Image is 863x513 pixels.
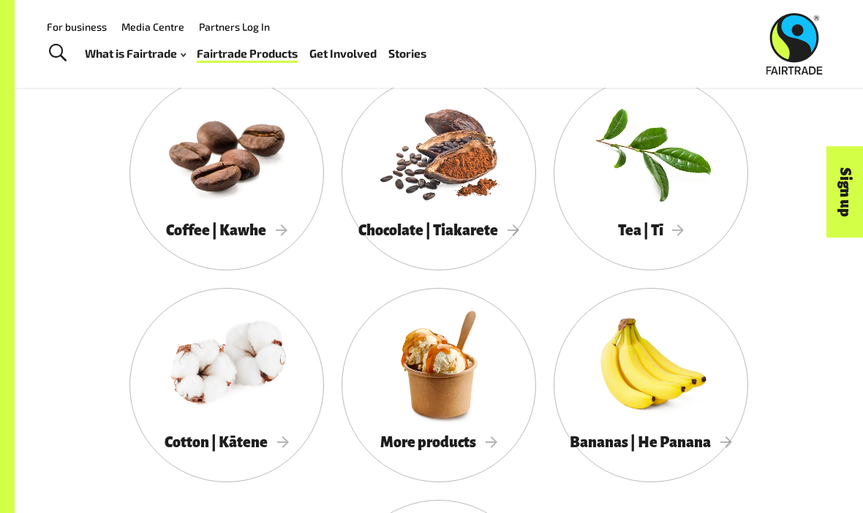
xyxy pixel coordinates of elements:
a: Chocolate | Tiakarete [342,76,536,270]
a: Fairtrade Products [197,43,298,64]
a: Partners Log In [199,20,270,33]
span: Chocolate | Tiakarete [358,222,519,238]
a: Coffee | Kawhe [129,76,324,270]
a: What is Fairtrade [85,43,186,64]
a: Stories [388,43,426,64]
a: More products [342,288,536,482]
a: Media Centre [121,20,184,33]
span: Bananas | He Panana [570,434,732,450]
a: Get Involved [309,43,377,64]
a: Tea | Tī [554,76,748,270]
span: Coffee | Kawhe [166,222,287,238]
a: Bananas | He Panana [554,288,748,482]
a: For business [47,20,107,33]
span: Tea | Tī [618,222,685,238]
span: Cotton | Kātene [165,434,289,450]
a: Cotton | Kātene [129,288,324,482]
a: Toggle Search [39,35,75,72]
span: More products [380,434,497,450]
img: Fairtrade Australia New Zealand logo [766,13,822,75]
